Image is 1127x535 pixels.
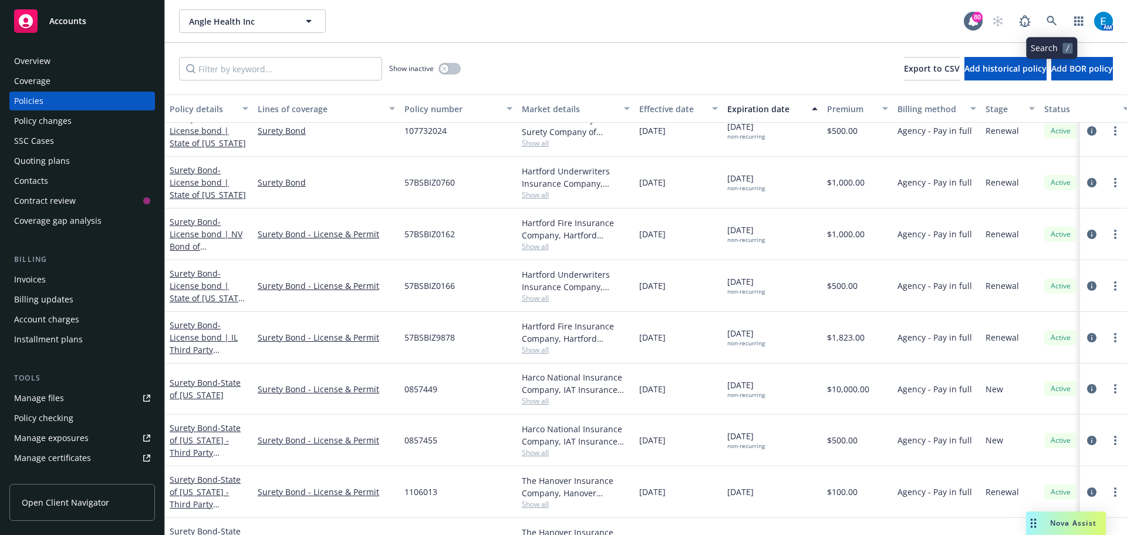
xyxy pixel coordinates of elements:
span: [DATE] [727,172,765,192]
span: [DATE] [727,379,765,399]
div: Policy changes [14,112,72,130]
span: Show all [522,447,630,457]
div: Tools [9,372,155,384]
span: Agency - Pay in full [897,486,972,498]
span: Renewal [986,331,1019,344]
span: Renewal [986,176,1019,189]
div: Hartford Fire Insurance Company, Hartford Insurance Group [522,320,630,345]
span: [DATE] [639,331,666,344]
a: Policy changes [9,112,155,130]
div: non-recurring [727,133,765,140]
span: $100.00 [827,486,858,498]
span: Agency - Pay in full [897,434,972,446]
span: Agency - Pay in full [897,331,972,344]
a: more [1108,227,1122,241]
div: Coverage [14,72,50,90]
div: Account charges [14,310,79,329]
div: non-recurring [727,442,765,450]
a: more [1108,279,1122,293]
div: Invoices [14,270,46,289]
span: 57BSBIZ0162 [404,228,455,240]
span: 57BSBIZ0166 [404,280,455,292]
div: Manage files [14,389,64,408]
div: Market details [522,103,617,115]
button: Stage [981,95,1040,123]
div: Premium [827,103,875,115]
span: $1,000.00 [827,176,865,189]
a: Surety Bond [258,125,395,137]
span: $500.00 [827,125,858,137]
a: Surety Bond - License & Permit [258,331,395,344]
div: Hartford Fire Insurance Company, Hartford Insurance Group [522,217,630,241]
a: Surety Bond [170,319,238,368]
span: Active [1049,281,1072,291]
input: Filter by keyword... [179,57,382,80]
a: Surety Bond [170,113,246,149]
button: Premium [822,95,893,123]
span: 107732024 [404,125,447,137]
span: $500.00 [827,280,858,292]
button: Effective date [635,95,723,123]
div: Coverage gap analysis [14,211,102,230]
div: Effective date [639,103,705,115]
div: non-recurring [727,391,765,399]
a: Surety Bond [170,164,246,200]
span: $1,000.00 [827,228,865,240]
span: Agency - Pay in full [897,383,972,395]
span: Agency - Pay in full [897,125,972,137]
div: Policy number [404,103,500,115]
span: Manage exposures [9,429,155,447]
a: more [1108,331,1122,345]
span: [DATE] [727,224,765,244]
a: Accounts [9,5,155,38]
span: [DATE] [639,176,666,189]
span: $10,000.00 [827,383,869,395]
a: more [1108,176,1122,190]
span: Angle Health Inc [189,15,291,28]
button: Nova Assist [1026,512,1106,535]
a: Surety Bond [170,474,247,522]
div: non-recurring [727,288,765,295]
span: Active [1049,126,1072,136]
div: non-recurring [727,339,765,347]
a: Surety Bond [170,422,247,470]
a: Manage claims [9,469,155,487]
div: Drag to move [1026,512,1041,535]
span: Active [1049,487,1072,497]
span: Renewal [986,486,1019,498]
span: [DATE] [727,327,765,347]
button: Expiration date [723,95,822,123]
a: SSC Cases [9,132,155,150]
a: more [1108,433,1122,447]
a: Search [1040,9,1064,33]
div: The Hanover Insurance Company, Hanover Insurance Group [522,475,630,499]
a: Start snowing [986,9,1010,33]
span: Agency - Pay in full [897,176,972,189]
span: Active [1049,229,1072,240]
a: circleInformation [1085,279,1099,293]
a: Contacts [9,171,155,190]
a: Surety Bond [258,176,395,189]
span: $1,823.00 [827,331,865,344]
a: circleInformation [1085,124,1099,138]
span: 1106013 [404,486,437,498]
div: Harco National Insurance Company, IAT Insurance Group [522,423,630,447]
span: [DATE] [727,486,754,498]
div: Travelers Casualty and Surety Company of America, Travelers Insurance [522,113,630,138]
span: [DATE] [639,434,666,446]
span: Show all [522,499,630,509]
div: Status [1044,103,1116,115]
div: Overview [14,52,50,70]
div: Hartford Underwriters Insurance Company, Hartford Insurance Group [522,268,630,293]
div: Stage [986,103,1022,115]
div: SSC Cases [14,132,54,150]
div: non-recurring [727,236,765,244]
div: non-recurring [727,184,765,192]
span: 0857455 [404,434,437,446]
span: New [986,434,1003,446]
div: Billing updates [14,290,73,309]
span: [DATE] [727,275,765,295]
span: - License bond | State of [US_STATE] [170,113,246,149]
a: Contract review [9,191,155,210]
a: Report a Bug [1013,9,1037,33]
